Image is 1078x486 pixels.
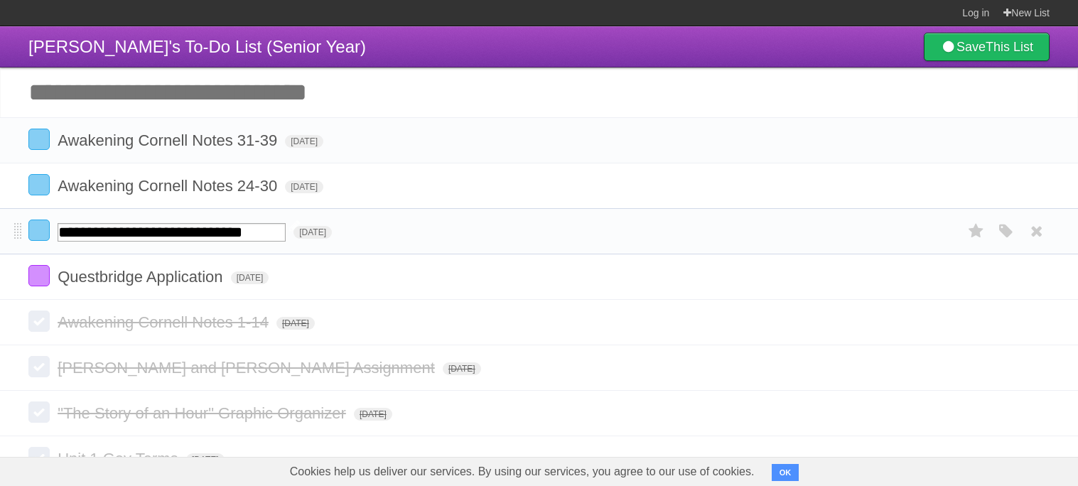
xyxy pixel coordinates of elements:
span: [DATE] [293,226,332,239]
span: [DATE] [276,317,315,330]
span: [PERSON_NAME]'s To-Do List (Senior Year) [28,37,366,56]
span: [DATE] [443,362,481,375]
span: [DATE] [285,135,323,148]
b: This List [986,40,1033,54]
label: Done [28,356,50,377]
span: Awakening Cornell Notes 31-39 [58,131,281,149]
label: Done [28,220,50,241]
a: SaveThis List [924,33,1050,61]
span: Questbridge Application [58,268,226,286]
label: Done [28,310,50,332]
span: "The Story of an Hour" Graphic Organizer [58,404,350,422]
span: [DATE] [231,271,269,284]
span: Cookies help us deliver our services. By using our services, you agree to our use of cookies. [276,458,769,486]
span: Unit 1 Gov Terms [58,450,182,468]
label: Done [28,129,50,150]
span: [DATE] [186,453,225,466]
span: Awakening Cornell Notes 1-14 [58,313,272,331]
label: Done [28,265,50,286]
span: [PERSON_NAME] and [PERSON_NAME] Assignment [58,359,438,377]
label: Done [28,174,50,195]
span: [DATE] [354,408,392,421]
label: Done [28,447,50,468]
button: OK [772,464,799,481]
label: Done [28,401,50,423]
span: Awakening Cornell Notes 24-30 [58,177,281,195]
label: Star task [963,220,990,243]
span: [DATE] [285,180,323,193]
